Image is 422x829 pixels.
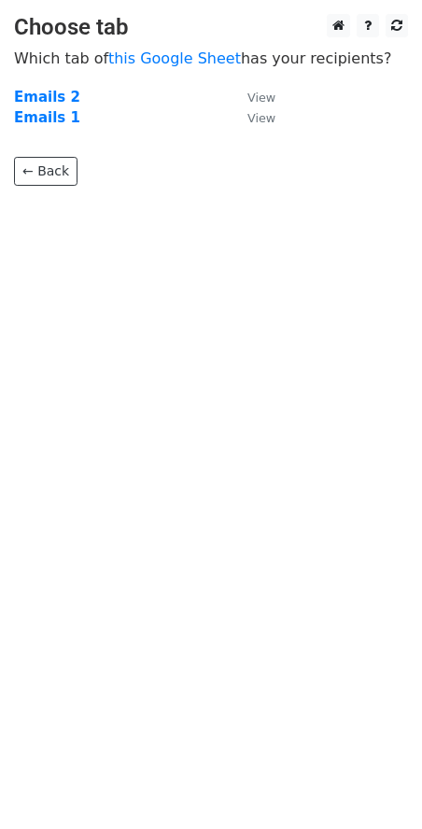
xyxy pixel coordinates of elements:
[14,14,408,41] h3: Choose tab
[247,91,275,105] small: View
[14,49,408,68] p: Which tab of has your recipients?
[14,157,77,186] a: ← Back
[229,109,275,126] a: View
[14,89,80,105] a: Emails 2
[14,109,80,126] a: Emails 1
[229,89,275,105] a: View
[247,111,275,125] small: View
[108,49,241,67] a: this Google Sheet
